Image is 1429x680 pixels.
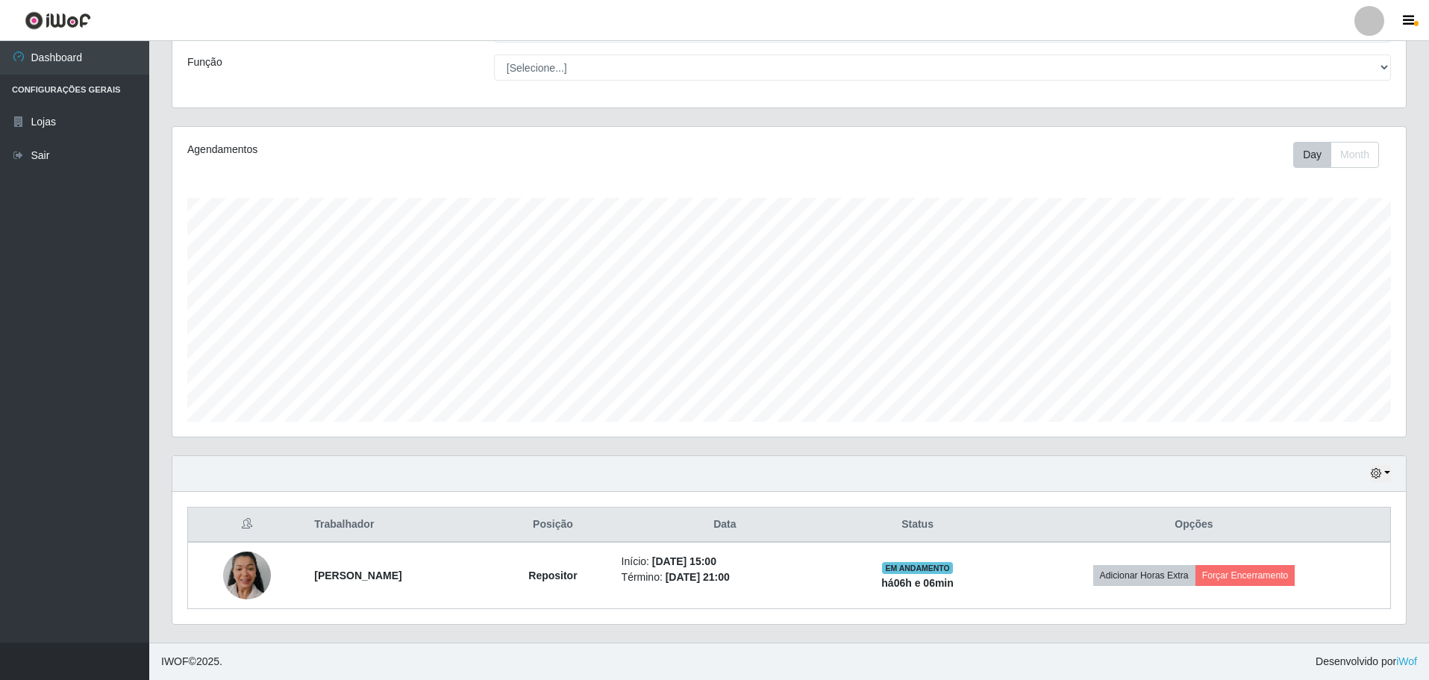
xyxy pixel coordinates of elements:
li: Término: [622,570,829,585]
span: Desenvolvido por [1316,654,1417,670]
div: First group [1293,142,1379,168]
strong: Repositor [528,570,577,581]
span: EM ANDAMENTO [882,562,953,574]
th: Data [613,508,838,543]
time: [DATE] 21:00 [666,571,730,583]
th: Opções [998,508,1391,543]
time: [DATE] 15:00 [652,555,716,567]
strong: há 06 h e 06 min [881,577,954,589]
img: CoreUI Logo [25,11,91,30]
button: Adicionar Horas Extra [1093,565,1195,586]
div: Toolbar with button groups [1293,142,1391,168]
button: Forçar Encerramento [1195,565,1295,586]
th: Trabalhador [305,508,493,543]
span: © 2025 . [161,654,222,670]
li: Início: [622,554,829,570]
div: Agendamentos [187,142,676,157]
label: Função [187,54,222,70]
img: 1758295410911.jpeg [223,521,271,631]
th: Posição [493,508,612,543]
strong: [PERSON_NAME] [314,570,401,581]
th: Status [837,508,998,543]
a: iWof [1396,655,1417,667]
span: IWOF [161,655,189,667]
button: Month [1330,142,1379,168]
button: Day [1293,142,1331,168]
